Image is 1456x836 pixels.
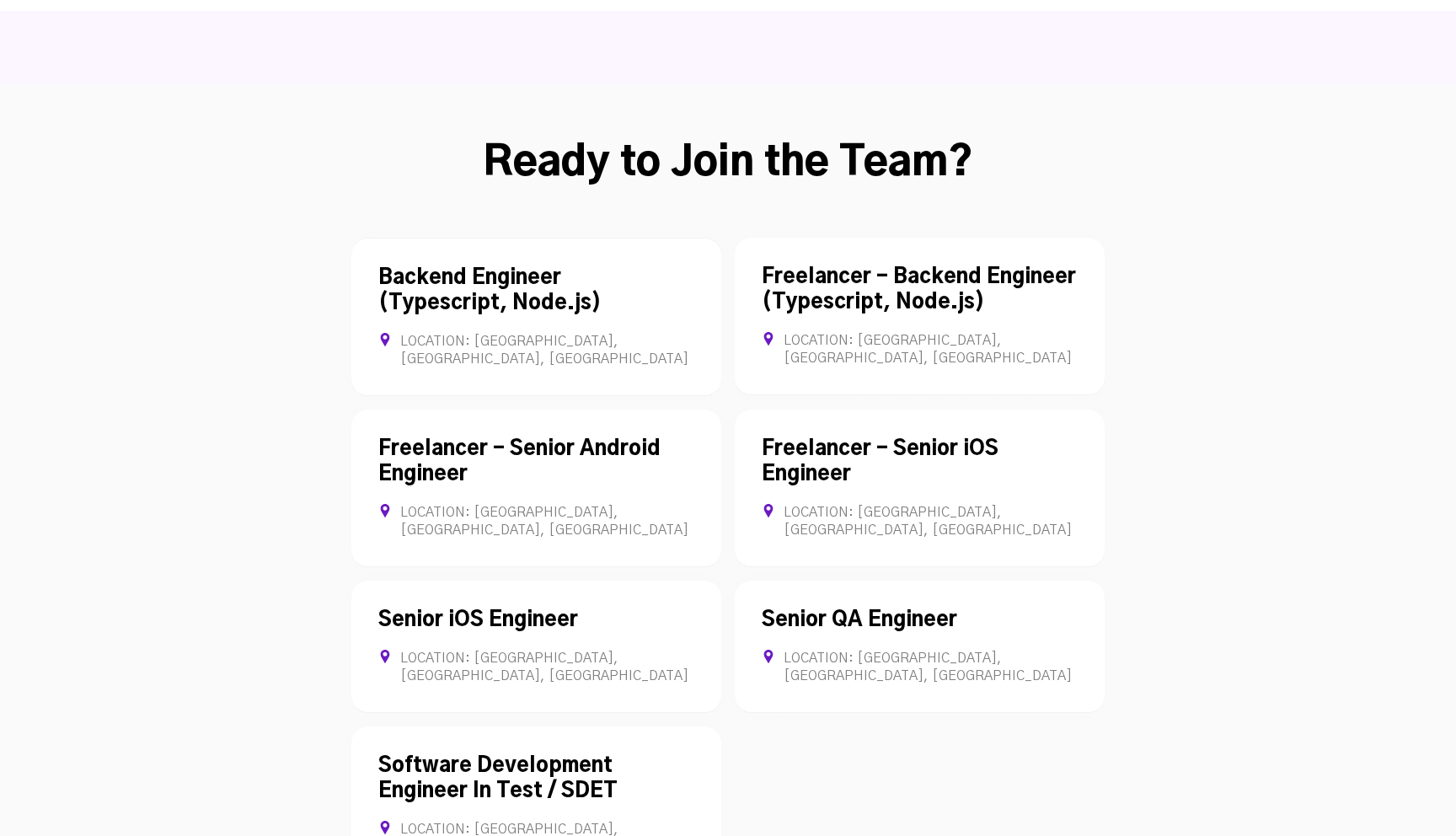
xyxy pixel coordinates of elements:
[378,504,694,539] div: Location: [GEOGRAPHIC_DATA], [GEOGRAPHIC_DATA], [GEOGRAPHIC_DATA]
[378,268,602,313] a: Backend Engineer (Typescript, Node.js)
[762,610,957,630] a: Senior QA Engineer
[762,332,1078,367] div: Location: [GEOGRAPHIC_DATA], [GEOGRAPHIC_DATA], [GEOGRAPHIC_DATA]
[378,610,578,630] a: Senior iOS Engineer
[762,650,1078,685] div: Location: [GEOGRAPHIC_DATA], [GEOGRAPHIC_DATA], [GEOGRAPHIC_DATA]
[378,439,661,485] a: Freelancer - Senior Android Engineer
[762,267,1076,313] a: Freelancer - Backend Engineer (Typescript, Node.js)
[762,439,998,485] a: Freelancer - Senior iOS Engineer
[378,650,694,685] div: Location: [GEOGRAPHIC_DATA], [GEOGRAPHIC_DATA], [GEOGRAPHIC_DATA]
[378,333,694,368] div: Location: [GEOGRAPHIC_DATA], [GEOGRAPHIC_DATA], [GEOGRAPHIC_DATA]
[762,504,1078,539] div: Location: [GEOGRAPHIC_DATA], [GEOGRAPHIC_DATA], [GEOGRAPHIC_DATA]
[378,756,618,801] a: Software Development Engineer In Test / SDET
[483,143,973,184] strong: Ready to Join the Team?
